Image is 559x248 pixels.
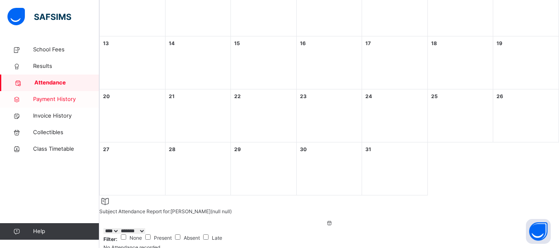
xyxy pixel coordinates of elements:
[231,142,297,195] div: Events for day 29
[234,146,241,153] div: 29
[169,40,175,47] div: 14
[428,36,494,89] div: Events for day 18
[526,219,551,244] button: Open asap
[33,145,99,153] span: Class Timetable
[362,36,428,89] div: Events for day 17
[166,36,231,89] div: Events for day 14
[300,93,307,100] div: 23
[154,235,172,241] label: Present
[33,128,99,137] span: Collectibles
[431,93,438,100] div: 25
[170,208,211,214] span: [PERSON_NAME]
[297,89,362,142] div: Events for day 23
[497,93,503,100] div: 26
[100,142,166,195] div: Events for day 27
[493,36,559,89] div: Events for day 19
[33,227,99,236] span: Help
[428,89,494,142] div: Events for day 25
[169,93,175,100] div: 21
[33,95,99,104] span: Payment History
[297,142,362,195] div: Events for day 30
[100,36,166,89] div: Events for day 13
[211,208,232,214] span: (null null)
[231,36,297,89] div: Events for day 15
[300,40,306,47] div: 16
[33,62,99,70] span: Results
[212,235,222,241] label: Late
[497,40,502,47] div: 19
[100,89,166,142] div: Events for day 20
[7,8,71,25] img: safsims
[130,235,142,241] label: None
[169,146,175,153] div: 28
[234,93,241,100] div: 22
[297,36,362,89] div: Events for day 16
[33,112,99,120] span: Invoice History
[365,40,371,47] div: 17
[300,146,307,153] div: 30
[231,89,297,142] div: Events for day 22
[99,208,170,214] span: Subject Attendance Report for:
[365,93,372,100] div: 24
[103,146,109,153] div: 27
[103,40,109,47] div: 13
[166,89,231,142] div: Events for day 21
[184,235,200,241] label: Absent
[431,40,437,47] div: 18
[362,142,428,195] div: Events for day 31
[33,46,99,54] span: School Fees
[103,93,110,100] div: 20
[34,79,99,87] span: Attendance
[362,89,428,142] div: Events for day 24
[234,40,240,47] div: 15
[166,142,231,195] div: Events for day 28
[103,236,118,243] span: Filter:
[493,89,559,142] div: Events for day 26
[365,146,371,153] div: 31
